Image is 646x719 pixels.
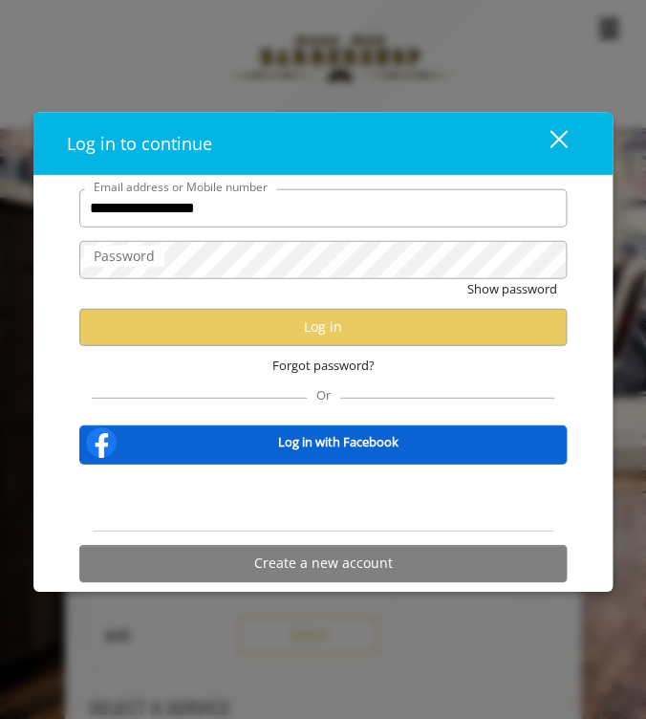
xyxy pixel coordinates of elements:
iframe: Sign in with Google Button [226,476,420,518]
span: Log in to continue [67,131,212,154]
button: Create a new account [79,544,567,581]
button: Show password [467,278,557,298]
span: Or [307,385,340,403]
input: Password [79,240,567,278]
label: Email address or Mobile number [84,177,277,195]
button: close dialog [514,123,579,163]
label: Password [84,245,164,266]
input: Email address or Mobile number [79,188,567,227]
b: Log in with Facebook [278,432,398,452]
div: close dialog [528,129,566,158]
button: Log in [79,308,567,345]
img: facebook-logo [82,423,120,461]
span: Forgot password? [272,355,375,375]
div: Sign in with Google. Opens in new tab [236,476,411,518]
